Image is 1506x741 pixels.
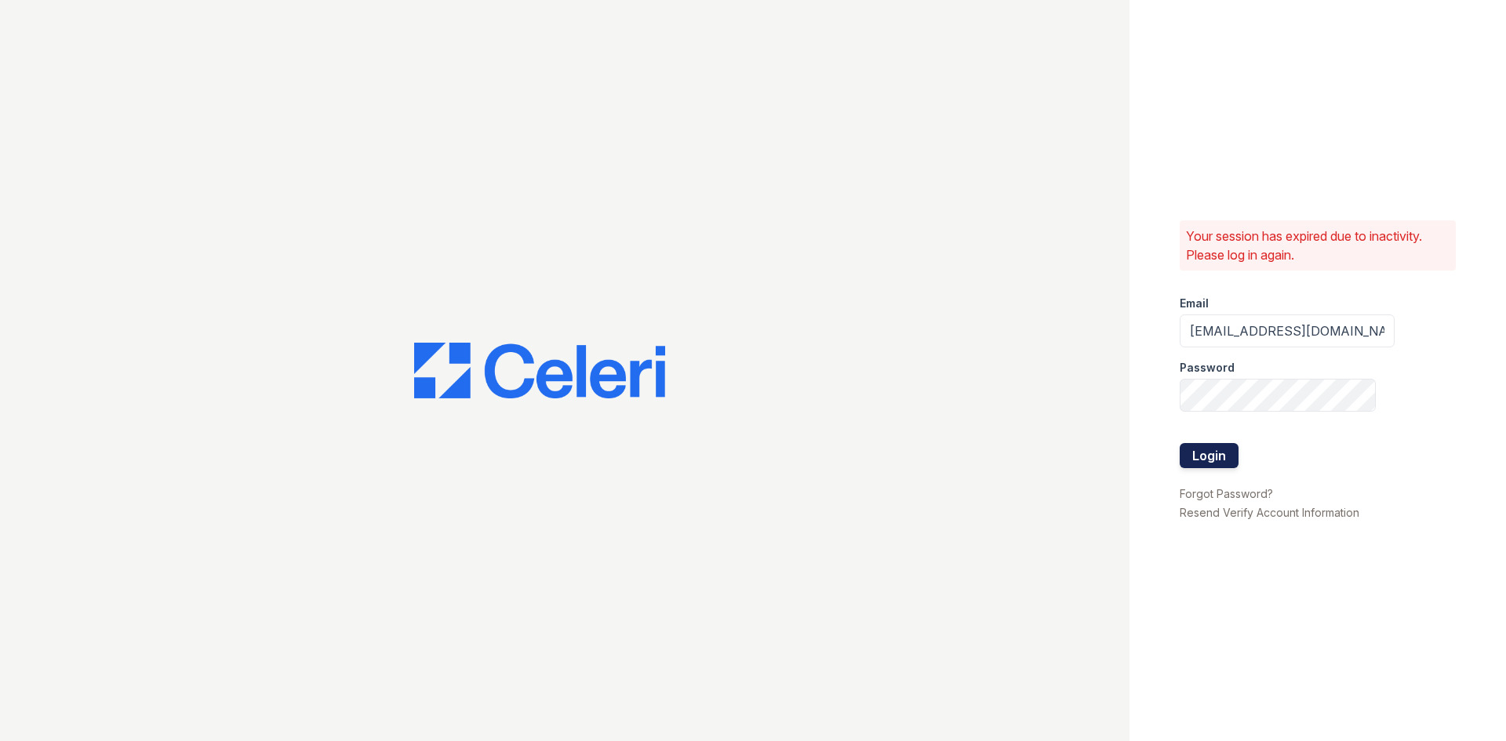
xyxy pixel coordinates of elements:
[1180,443,1239,468] button: Login
[1180,296,1209,311] label: Email
[1180,360,1235,376] label: Password
[1186,227,1450,264] p: Your session has expired due to inactivity. Please log in again.
[1180,487,1273,500] a: Forgot Password?
[414,343,665,399] img: CE_Logo_Blue-a8612792a0a2168367f1c8372b55b34899dd931a85d93a1a3d3e32e68fde9ad4.png
[1180,506,1359,519] a: Resend Verify Account Information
